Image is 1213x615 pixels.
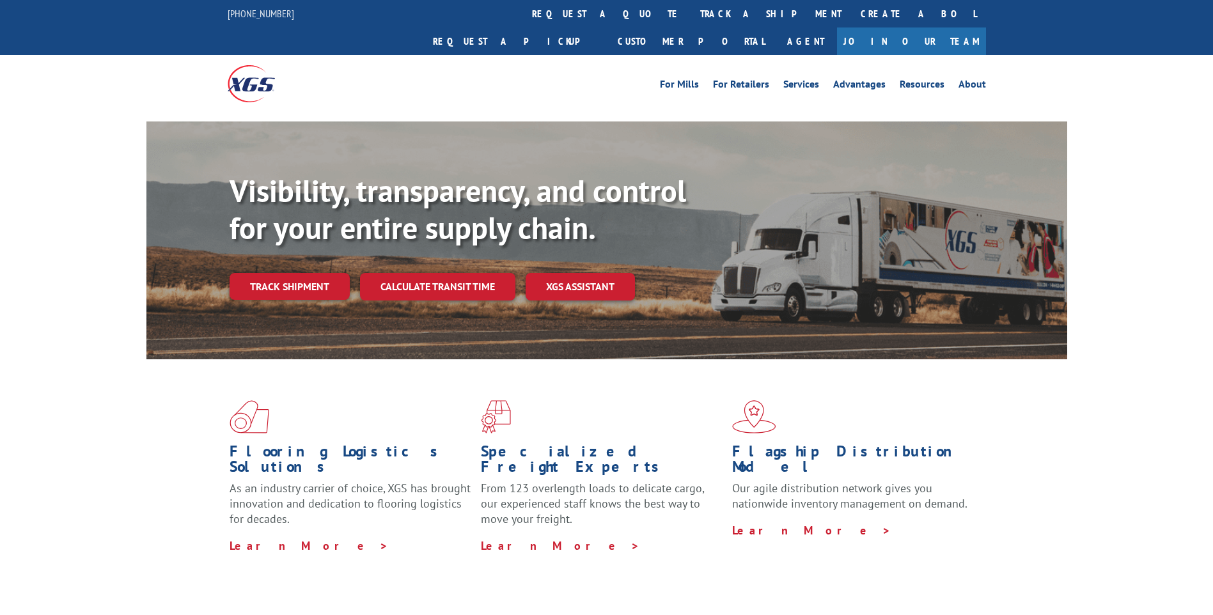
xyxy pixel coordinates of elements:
a: Services [783,79,819,93]
b: Visibility, transparency, and control for your entire supply chain. [230,171,686,247]
a: Learn More > [732,523,891,538]
a: XGS ASSISTANT [526,273,635,300]
h1: Flooring Logistics Solutions [230,444,471,481]
a: Resources [900,79,944,93]
h1: Specialized Freight Experts [481,444,723,481]
span: Our agile distribution network gives you nationwide inventory management on demand. [732,481,967,511]
a: For Mills [660,79,699,93]
img: xgs-icon-flagship-distribution-model-red [732,400,776,433]
a: About [959,79,986,93]
a: [PHONE_NUMBER] [228,7,294,20]
a: Customer Portal [608,27,774,55]
span: As an industry carrier of choice, XGS has brought innovation and dedication to flooring logistics... [230,481,471,526]
img: xgs-icon-total-supply-chain-intelligence-red [230,400,269,433]
p: From 123 overlength loads to delicate cargo, our experienced staff knows the best way to move you... [481,481,723,538]
a: Learn More > [481,538,640,553]
a: Track shipment [230,273,350,300]
a: For Retailers [713,79,769,93]
a: Advantages [833,79,886,93]
h1: Flagship Distribution Model [732,444,974,481]
a: Learn More > [230,538,389,553]
img: xgs-icon-focused-on-flooring-red [481,400,511,433]
a: Agent [774,27,837,55]
a: Join Our Team [837,27,986,55]
a: Calculate transit time [360,273,515,300]
a: Request a pickup [423,27,608,55]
